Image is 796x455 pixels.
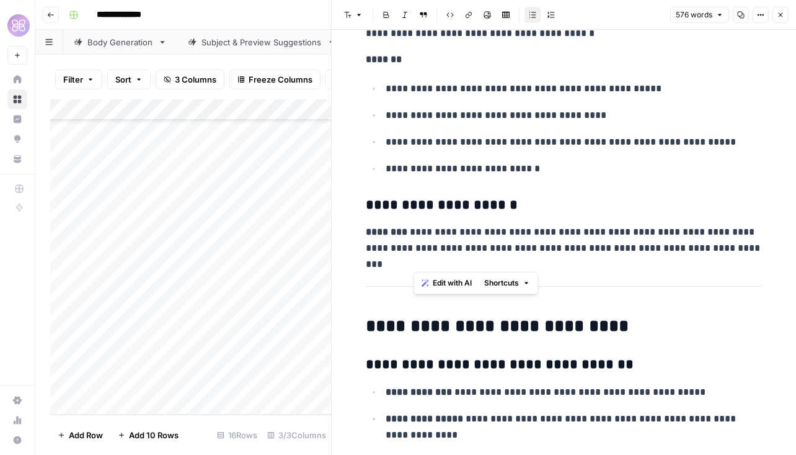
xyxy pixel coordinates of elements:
[50,425,110,445] button: Add Row
[87,36,153,48] div: Body Generation
[129,429,179,441] span: Add 10 Rows
[7,129,27,149] a: Opportunities
[156,70,224,89] button: 3 Columns
[249,73,312,86] span: Freeze Columns
[115,73,131,86] span: Sort
[7,89,27,109] a: Browse
[55,70,102,89] button: Filter
[69,429,103,441] span: Add Row
[417,275,477,291] button: Edit with AI
[229,70,321,89] button: Freeze Columns
[107,70,151,89] button: Sort
[676,9,712,20] span: 576 words
[7,109,27,129] a: Insights
[201,36,322,48] div: Subject & Preview Suggestions
[7,149,27,169] a: Your Data
[670,7,729,23] button: 576 words
[175,73,216,86] span: 3 Columns
[110,425,186,445] button: Add 10 Rows
[63,30,177,55] a: Body Generation
[484,277,519,289] span: Shortcuts
[7,10,27,41] button: Workspace: HoneyLove
[212,425,262,445] div: 16 Rows
[262,425,331,445] div: 3/3 Columns
[7,70,27,89] a: Home
[433,277,472,289] span: Edit with AI
[7,390,27,410] a: Settings
[479,275,535,291] button: Shortcuts
[7,14,30,37] img: HoneyLove Logo
[177,30,347,55] a: Subject & Preview Suggestions
[7,430,27,450] button: Help + Support
[7,410,27,430] a: Usage
[63,73,83,86] span: Filter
